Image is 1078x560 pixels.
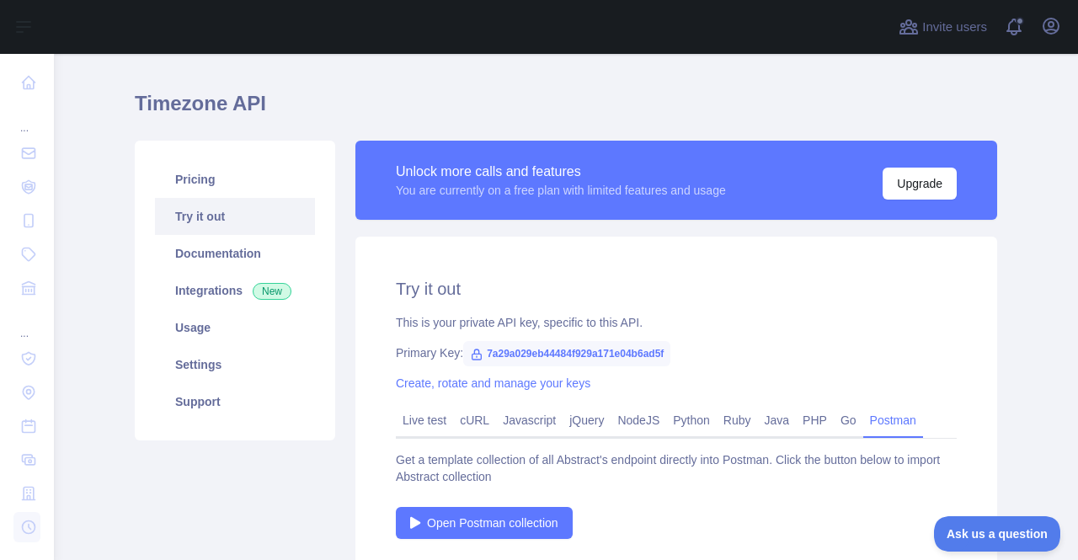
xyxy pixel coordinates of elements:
[883,168,957,200] button: Upgrade
[934,516,1061,552] iframe: Toggle Customer Support
[758,407,797,434] a: Java
[13,307,40,340] div: ...
[453,407,496,434] a: cURL
[155,198,315,235] a: Try it out
[563,407,611,434] a: jQuery
[155,235,315,272] a: Documentation
[922,18,987,37] span: Invite users
[155,309,315,346] a: Usage
[396,314,957,331] div: This is your private API key, specific to this API.
[155,346,315,383] a: Settings
[863,407,923,434] a: Postman
[396,376,590,390] a: Create, rotate and manage your keys
[895,13,990,40] button: Invite users
[155,272,315,309] a: Integrations New
[463,341,670,366] span: 7a29a029eb44484f929a171e04b6ad5f
[396,507,573,539] a: Open Postman collection
[155,383,315,420] a: Support
[396,451,957,485] div: Get a template collection of all Abstract's endpoint directly into Postman. Click the button belo...
[396,344,957,361] div: Primary Key:
[396,182,726,199] div: You are currently on a free plan with limited features and usage
[796,407,834,434] a: PHP
[253,283,291,300] span: New
[666,407,717,434] a: Python
[611,407,666,434] a: NodeJS
[496,407,563,434] a: Javascript
[717,407,758,434] a: Ruby
[135,90,997,131] h1: Timezone API
[396,277,957,301] h2: Try it out
[396,162,726,182] div: Unlock more calls and features
[834,407,863,434] a: Go
[396,407,453,434] a: Live test
[155,161,315,198] a: Pricing
[427,515,558,531] span: Open Postman collection
[13,101,40,135] div: ...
